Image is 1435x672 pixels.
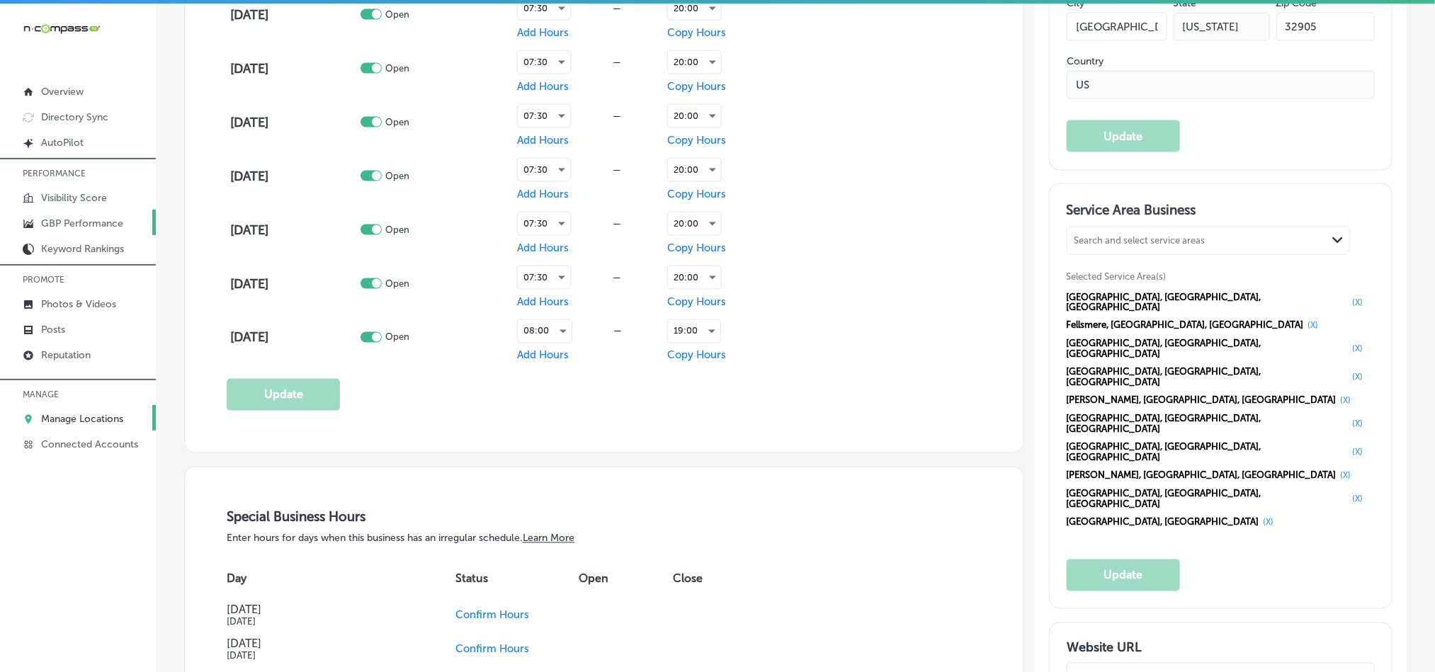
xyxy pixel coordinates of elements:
[518,105,570,127] div: 07:30
[517,295,569,308] span: Add Hours
[667,188,726,200] span: Copy Hours
[1067,120,1180,152] button: Update
[518,159,570,181] div: 07:30
[41,86,84,98] p: Overview
[668,212,721,235] div: 20:00
[230,330,357,346] h4: [DATE]
[230,169,357,184] h4: [DATE]
[227,651,416,661] h5: [DATE]
[571,57,664,67] div: —
[385,171,409,181] p: Open
[1067,202,1375,223] h3: Service Area Business
[41,438,138,450] p: Connected Accounts
[1067,442,1349,463] span: [GEOGRAPHIC_DATA], [GEOGRAPHIC_DATA], [GEOGRAPHIC_DATA]
[23,22,101,35] img: 660ab0bf-5cc7-4cb8-ba1c-48b5ae0f18e60NCTV_CLogo_TV_Black_-500x88.png
[517,188,569,200] span: Add Hours
[1067,489,1349,510] span: [GEOGRAPHIC_DATA], [GEOGRAPHIC_DATA], [GEOGRAPHIC_DATA]
[1349,494,1368,505] button: (X)
[1074,235,1206,246] div: Search and select service areas
[571,164,664,175] div: —
[1174,13,1270,41] input: NY
[571,218,664,229] div: —
[1067,338,1349,360] span: [GEOGRAPHIC_DATA], [GEOGRAPHIC_DATA], [GEOGRAPHIC_DATA]
[667,241,726,254] span: Copy Hours
[41,111,108,123] p: Directory Sync
[230,7,357,23] h4: [DATE]
[385,63,409,74] p: Open
[227,617,416,627] h5: [DATE]
[1349,372,1368,383] button: (X)
[1067,71,1375,99] input: Country
[1337,470,1356,482] button: (X)
[517,349,569,362] span: Add Hours
[1349,297,1368,308] button: (X)
[1259,517,1278,528] button: (X)
[518,320,572,343] div: 08:00
[518,51,570,74] div: 07:30
[668,159,721,181] div: 20:00
[227,559,455,598] th: Day
[455,643,529,656] span: Confirm Hours
[227,509,981,525] h3: Special Business Hours
[41,243,124,255] p: Keyword Rankings
[230,276,357,292] h4: [DATE]
[1304,320,1323,331] button: (X)
[667,80,726,93] span: Copy Hours
[1067,320,1304,331] span: Fellsmere, [GEOGRAPHIC_DATA], [GEOGRAPHIC_DATA]
[667,349,726,362] span: Copy Hours
[673,559,793,598] th: Close
[517,134,569,147] span: Add Hours
[385,332,409,343] p: Open
[227,533,981,545] p: Enter hours for days when this business has an irregular schedule.
[518,266,570,289] div: 07:30
[668,51,721,74] div: 20:00
[523,533,574,545] a: Learn More
[1067,470,1337,481] span: [PERSON_NAME], [GEOGRAPHIC_DATA], [GEOGRAPHIC_DATA]
[455,559,579,598] th: Status
[41,192,107,204] p: Visibility Score
[668,320,720,343] div: 19:00
[1067,640,1375,656] h3: Website URL
[517,80,569,93] span: Add Hours
[1067,271,1167,282] span: Selected Service Area(s)
[571,110,664,121] div: —
[385,9,409,20] p: Open
[1067,367,1349,388] span: [GEOGRAPHIC_DATA], [GEOGRAPHIC_DATA], [GEOGRAPHIC_DATA]
[41,137,84,149] p: AutoPilot
[1067,517,1259,528] span: [GEOGRAPHIC_DATA], [GEOGRAPHIC_DATA]
[667,26,726,39] span: Copy Hours
[1349,343,1368,355] button: (X)
[1276,13,1375,41] input: Zip Code
[230,115,357,130] h4: [DATE]
[1067,55,1375,67] label: Country
[41,413,123,425] p: Manage Locations
[1067,292,1349,313] span: [GEOGRAPHIC_DATA], [GEOGRAPHIC_DATA], [GEOGRAPHIC_DATA]
[1067,414,1349,435] span: [GEOGRAPHIC_DATA], [GEOGRAPHIC_DATA], [GEOGRAPHIC_DATA]
[41,217,123,229] p: GBP Performance
[668,105,721,127] div: 20:00
[571,3,664,13] div: —
[1349,447,1368,458] button: (X)
[668,266,721,289] div: 20:00
[1337,395,1356,406] button: (X)
[41,324,65,336] p: Posts
[1067,13,1167,41] input: City
[227,379,340,411] button: Update
[1067,559,1180,591] button: Update
[572,326,664,336] div: —
[667,295,726,308] span: Copy Hours
[518,212,570,235] div: 07:30
[385,117,409,127] p: Open
[227,603,416,617] h4: [DATE]
[517,241,569,254] span: Add Hours
[41,349,91,361] p: Reputation
[517,26,569,39] span: Add Hours
[230,61,357,76] h4: [DATE]
[385,278,409,289] p: Open
[579,559,673,598] th: Open
[385,224,409,235] p: Open
[230,222,357,238] h4: [DATE]
[667,134,726,147] span: Copy Hours
[1067,395,1337,406] span: [PERSON_NAME], [GEOGRAPHIC_DATA], [GEOGRAPHIC_DATA]
[571,272,664,283] div: —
